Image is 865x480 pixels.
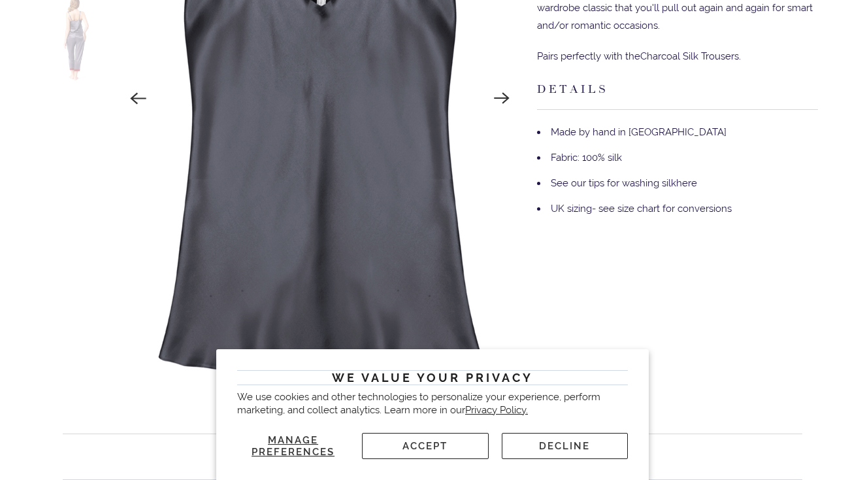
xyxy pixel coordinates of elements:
button: Manage preferences [237,433,349,459]
li: See our tips for washing silk [537,171,818,196]
li: Made by hand in [GEOGRAPHIC_DATA] [537,120,818,145]
a: here [676,177,697,189]
button: Previous [124,84,153,113]
li: Fabric: 100% silk [537,145,818,171]
h3: Details [537,78,818,110]
p: Pairs perfectly with the . [537,48,818,65]
span: UK sizing- see size chart for conversions [551,203,732,214]
a: Charcoal Silk Trousers [640,50,739,62]
button: Accept [362,433,488,459]
button: Next [487,84,516,113]
button: Decline [502,433,628,459]
p: We use cookies and other technologies to personalize your experience, perform marketing, and coll... [237,391,628,417]
a: Privacy Policy. [465,404,528,416]
h2: We value your privacy [237,370,628,385]
span: Manage preferences [252,434,335,458]
h2: Customer Reviews [63,434,802,480]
